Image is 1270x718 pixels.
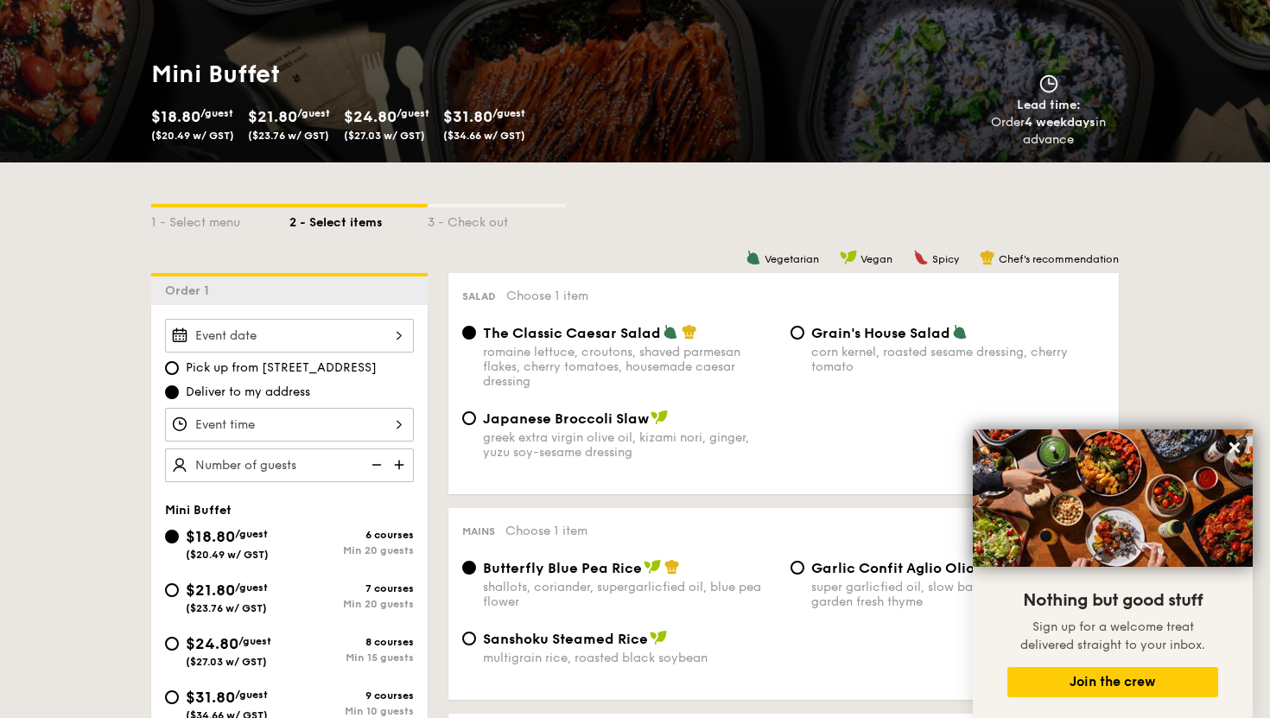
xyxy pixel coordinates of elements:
[483,430,777,460] div: greek extra virgin olive oil, kizami nori, ginger, yuzu soy-sesame dressing
[980,250,995,265] img: icon-chef-hat.a58ddaea.svg
[483,325,661,341] span: The Classic Caesar Salad
[462,326,476,340] input: The Classic Caesar Saladromaine lettuce, croutons, shaved parmesan flakes, cherry tomatoes, house...
[1017,98,1081,112] span: Lead time:
[971,114,1126,149] div: Order in advance
[289,651,414,664] div: Min 15 guests
[200,107,233,119] span: /guest
[165,408,414,442] input: Event time
[165,448,414,482] input: Number of guests
[165,385,179,399] input: Deliver to my address
[811,580,1105,609] div: super garlicfied oil, slow baked cherry tomatoes, garden fresh thyme
[297,107,330,119] span: /guest
[289,689,414,702] div: 9 courses
[344,130,425,142] span: ($27.03 w/ GST)
[811,345,1105,374] div: corn kernel, roasted sesame dressing, cherry tomato
[999,253,1119,265] span: Chef's recommendation
[932,253,959,265] span: Spicy
[151,130,234,142] span: ($20.49 w/ GST)
[483,345,777,389] div: romaine lettuce, croutons, shaved parmesan flakes, cherry tomatoes, housemade caesar dressing
[483,560,642,576] span: Butterfly Blue Pea Rice
[952,324,968,340] img: icon-vegetarian.fe4039eb.svg
[165,283,216,298] span: Order 1
[1020,620,1205,652] span: Sign up for a welcome treat delivered straight to your inbox.
[664,559,680,575] img: icon-chef-hat.a58ddaea.svg
[505,524,587,538] span: Choose 1 item
[462,561,476,575] input: Butterfly Blue Pea Riceshallots, coriander, supergarlicfied oil, blue pea flower
[1221,434,1248,461] button: Close
[186,549,269,561] span: ($20.49 w/ GST)
[443,107,492,126] span: $31.80
[151,107,200,126] span: $18.80
[913,250,929,265] img: icon-spicy.37a8142b.svg
[650,630,667,645] img: icon-vegan.f8ff3823.svg
[344,107,397,126] span: $24.80
[151,59,628,90] h1: Mini Buffet
[462,411,476,425] input: Japanese Broccoli Slawgreek extra virgin olive oil, kizami nori, ginger, yuzu soy-sesame dressing
[1007,667,1218,697] button: Join the crew
[289,582,414,594] div: 7 courses
[428,207,566,232] div: 3 - Check out
[235,528,268,540] span: /guest
[483,410,649,427] span: Japanese Broccoli Slaw
[235,581,268,594] span: /guest
[811,325,950,341] span: Grain's House Salad
[186,527,235,546] span: $18.80
[248,107,297,126] span: $21.80
[973,429,1253,567] img: DSC07876-Edit02-Large.jpeg
[1036,74,1062,93] img: icon-clock.2db775ea.svg
[1025,115,1095,130] strong: 4 weekdays
[791,561,804,575] input: Garlic Confit Aglio Oliosuper garlicfied oil, slow baked cherry tomatoes, garden fresh thyme
[165,583,179,597] input: $21.80/guest($23.76 w/ GST)7 coursesMin 20 guests
[860,253,892,265] span: Vegan
[165,690,179,704] input: $31.80/guest($34.66 w/ GST)9 coursesMin 10 guests
[397,107,429,119] span: /guest
[165,319,414,353] input: Event date
[840,250,857,265] img: icon-vegan.f8ff3823.svg
[248,130,329,142] span: ($23.76 w/ GST)
[811,560,975,576] span: Garlic Confit Aglio Olio
[186,656,267,668] span: ($27.03 w/ GST)
[151,207,289,232] div: 1 - Select menu
[186,359,377,377] span: Pick up from [STREET_ADDRESS]
[746,250,761,265] img: icon-vegetarian.fe4039eb.svg
[663,324,678,340] img: icon-vegetarian.fe4039eb.svg
[492,107,525,119] span: /guest
[165,530,179,543] input: $18.80/guest($20.49 w/ GST)6 coursesMin 20 guests
[289,636,414,648] div: 8 courses
[462,290,496,302] span: Salad
[682,324,697,340] img: icon-chef-hat.a58ddaea.svg
[644,559,661,575] img: icon-vegan.f8ff3823.svg
[165,637,179,651] input: $24.80/guest($27.03 w/ GST)8 coursesMin 15 guests
[186,581,235,600] span: $21.80
[235,689,268,701] span: /guest
[791,326,804,340] input: Grain's House Saladcorn kernel, roasted sesame dressing, cherry tomato
[165,361,179,375] input: Pick up from [STREET_ADDRESS]
[506,289,588,303] span: Choose 1 item
[362,448,388,481] img: icon-reduce.1d2dbef1.svg
[289,207,428,232] div: 2 - Select items
[186,634,238,653] span: $24.80
[186,384,310,401] span: Deliver to my address
[289,544,414,556] div: Min 20 guests
[289,529,414,541] div: 6 courses
[483,651,777,665] div: multigrain rice, roasted black soybean
[443,130,525,142] span: ($34.66 w/ GST)
[238,635,271,647] span: /guest
[289,598,414,610] div: Min 20 guests
[765,253,819,265] span: Vegetarian
[165,503,232,518] span: Mini Buffet
[483,631,648,647] span: Sanshoku Steamed Rice
[651,410,668,425] img: icon-vegan.f8ff3823.svg
[1023,590,1203,611] span: Nothing but good stuff
[388,448,414,481] img: icon-add.58712e84.svg
[483,580,777,609] div: shallots, coriander, supergarlicfied oil, blue pea flower
[462,632,476,645] input: Sanshoku Steamed Ricemultigrain rice, roasted black soybean
[289,705,414,717] div: Min 10 guests
[462,525,495,537] span: Mains
[186,688,235,707] span: $31.80
[186,602,267,614] span: ($23.76 w/ GST)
